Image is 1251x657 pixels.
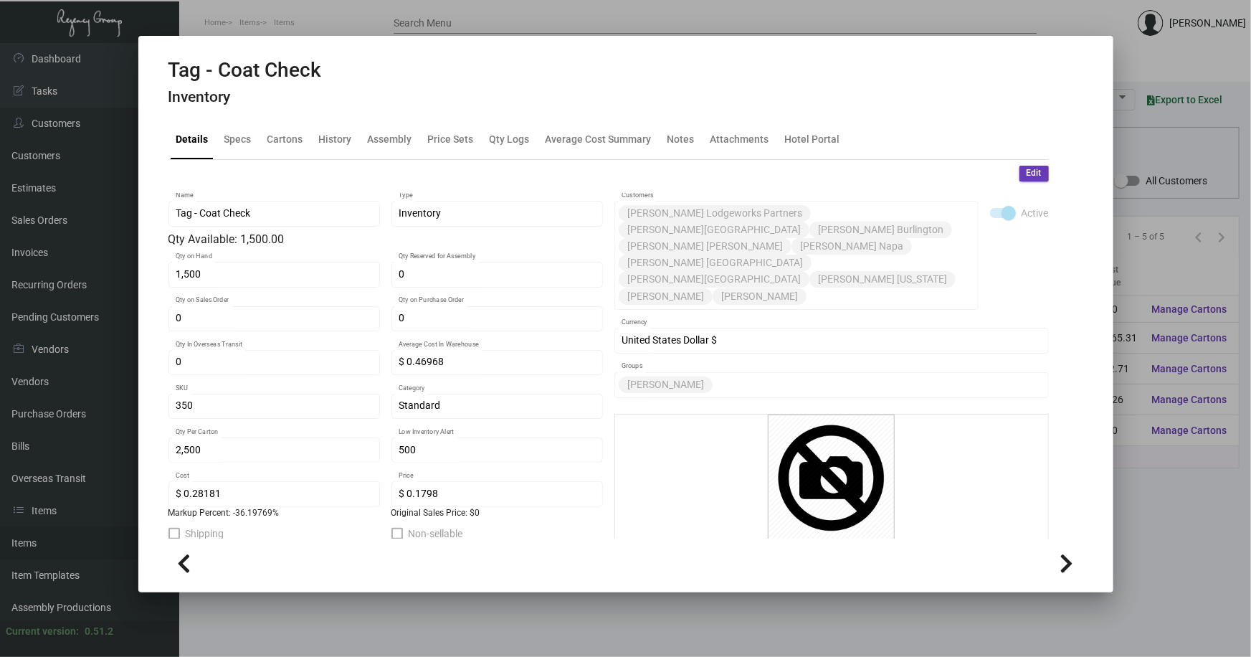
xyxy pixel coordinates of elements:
[319,132,352,147] div: History
[6,624,79,639] div: Current version:
[619,222,809,238] mat-chip: [PERSON_NAME][GEOGRAPHIC_DATA]
[1022,204,1049,222] span: Active
[619,205,811,222] mat-chip: [PERSON_NAME] Lodgeworks Partners
[715,379,1041,391] input: Add new..
[791,238,912,255] mat-chip: [PERSON_NAME] Napa
[713,288,807,305] mat-chip: [PERSON_NAME]
[809,290,971,302] input: Add new..
[168,88,322,106] h4: Inventory
[176,132,209,147] div: Details
[168,58,322,82] h2: Tag - Coat Check
[619,238,791,255] mat-chip: [PERSON_NAME] [PERSON_NAME]
[619,271,809,288] mat-chip: [PERSON_NAME][GEOGRAPHIC_DATA]
[267,132,303,147] div: Cartons
[546,132,652,147] div: Average Cost Summary
[168,231,603,248] div: Qty Available: 1,500.00
[619,255,812,271] mat-chip: [PERSON_NAME] [GEOGRAPHIC_DATA]
[1027,167,1042,179] span: Edit
[186,525,224,542] span: Shipping
[85,624,113,639] div: 0.51.2
[785,132,840,147] div: Hotel Portal
[619,377,713,393] mat-chip: [PERSON_NAME]
[428,132,474,147] div: Price Sets
[368,132,412,147] div: Assembly
[710,132,769,147] div: Attachments
[224,132,252,147] div: Specs
[490,132,530,147] div: Qty Logs
[409,525,463,542] span: Non-sellable
[809,271,956,288] mat-chip: [PERSON_NAME] [US_STATE]
[667,132,695,147] div: Notes
[619,288,713,305] mat-chip: [PERSON_NAME]
[809,222,952,238] mat-chip: [PERSON_NAME] Burlington
[1019,166,1049,181] button: Edit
